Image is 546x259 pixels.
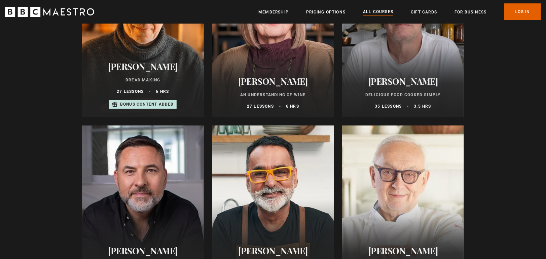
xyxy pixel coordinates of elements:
[120,101,174,107] p: Bonus content added
[350,76,456,86] h2: [PERSON_NAME]
[220,246,326,256] h2: [PERSON_NAME]
[414,103,431,109] p: 3.5 hrs
[286,103,299,109] p: 6 hrs
[306,9,345,15] a: Pricing Options
[350,246,456,256] h2: [PERSON_NAME]
[258,3,541,20] nav: Primary
[454,9,486,15] a: For business
[5,7,94,17] svg: BBC Maestro
[504,3,541,20] a: Log In
[90,246,196,256] h2: [PERSON_NAME]
[90,61,196,72] h2: [PERSON_NAME]
[258,9,289,15] a: Membership
[350,92,456,98] p: Delicious Food Cooked Simply
[411,9,437,15] a: Gift Cards
[156,88,169,95] p: 6 hrs
[247,103,274,109] p: 27 lessons
[363,8,393,16] a: All Courses
[375,103,402,109] p: 35 lessons
[90,77,196,83] p: Bread Making
[220,76,326,86] h2: [PERSON_NAME]
[220,92,326,98] p: An Understanding of Wine
[117,88,144,95] p: 27 lessons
